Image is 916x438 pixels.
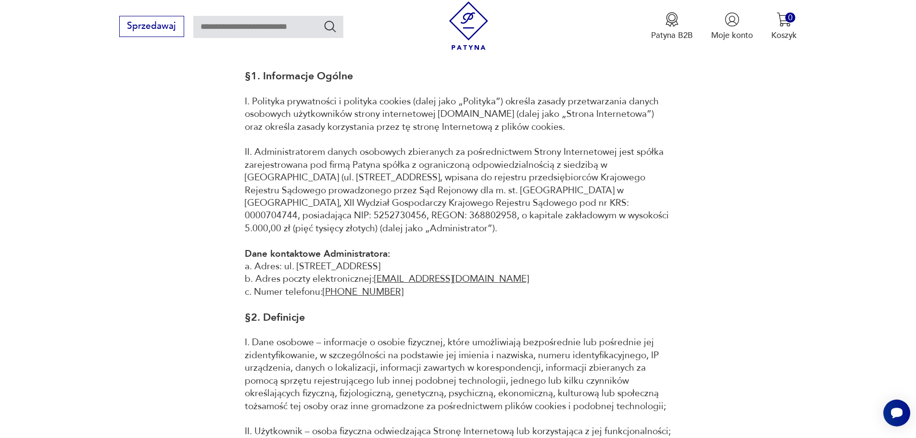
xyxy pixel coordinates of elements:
[245,310,305,325] strong: §2. Definicje
[119,23,184,31] a: Sprzedawaj
[785,13,795,23] div: 0
[374,273,529,285] a: [EMAIL_ADDRESS][DOMAIN_NAME]
[711,30,753,41] p: Moje konto
[245,425,672,438] p: II. Użytkownik – osoba fizyczna odwiedzająca Stronę Internetową lub korzystająca z jej funkcjonal...
[651,12,693,41] button: Patyna B2B
[711,12,753,41] button: Moje konto
[119,16,184,37] button: Sprzedawaj
[725,12,740,27] img: Ikonka użytkownika
[323,286,403,298] a: [PHONE_NUMBER]
[665,12,679,27] img: Ikona medalu
[245,146,672,235] p: II. Administratorem danych osobowych zbieranych za pośrednictwem Strony Internetowej jest spółka ...
[245,248,390,260] strong: Dane kontaktowe Administratora:
[245,336,672,412] p: I. Dane osobowe – informacje o osobie fizycznej, które umożliwiają bezpośrednie lub pośrednie jej...
[771,30,797,41] p: Koszyk
[245,69,353,83] strong: §1. Informacje Ogólne
[771,12,797,41] button: 0Koszyk
[711,12,753,41] a: Ikonka użytkownikaMoje konto
[245,95,672,133] p: I. Polityka prywatności i polityka cookies (dalej jako „Polityka”) określa zasady przetwarzania d...
[883,400,910,426] iframe: Smartsupp widget button
[651,30,693,41] p: Patyna B2B
[323,19,337,33] button: Szukaj
[444,1,493,50] img: Patyna - sklep z meblami i dekoracjami vintage
[651,12,693,41] a: Ikona medaluPatyna B2B
[245,248,672,299] p: a. Adres: ul. [STREET_ADDRESS] b. Adres poczty elektronicznej: c. Numer telefonu:
[777,12,791,27] img: Ikona koszyka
